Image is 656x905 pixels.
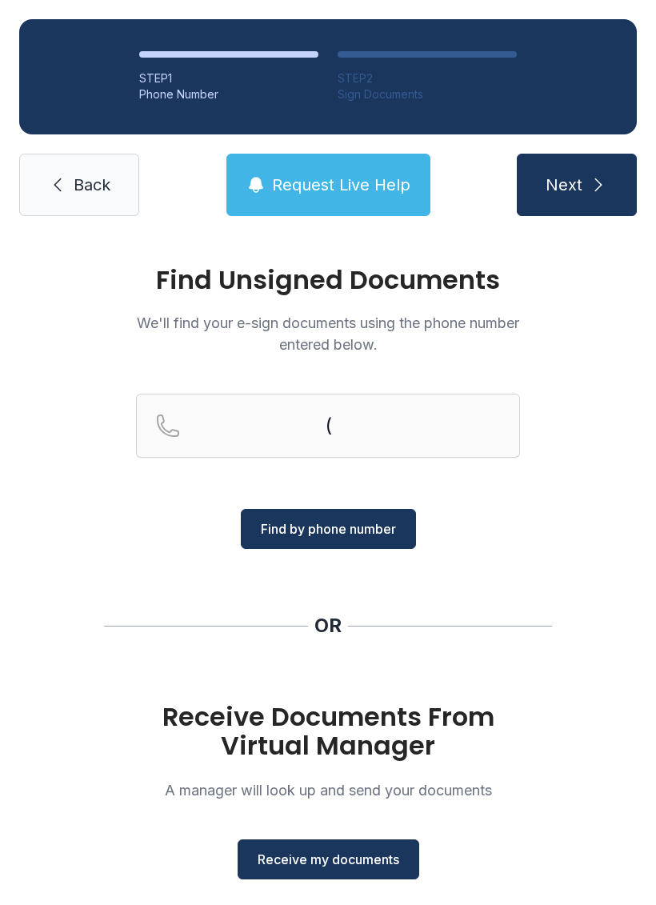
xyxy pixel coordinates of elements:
p: We'll find your e-sign documents using the phone number entered below. [136,312,520,355]
div: Sign Documents [338,86,517,102]
div: OR [314,613,342,639]
div: Phone Number [139,86,318,102]
input: Reservation phone number [136,394,520,458]
div: STEP 2 [338,70,517,86]
p: A manager will look up and send your documents [136,779,520,801]
span: Find by phone number [261,519,396,539]
span: Next [546,174,582,196]
h1: Receive Documents From Virtual Manager [136,703,520,760]
span: Back [74,174,110,196]
span: Request Live Help [272,174,410,196]
h1: Find Unsigned Documents [136,267,520,293]
span: Receive my documents [258,850,399,869]
div: STEP 1 [139,70,318,86]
